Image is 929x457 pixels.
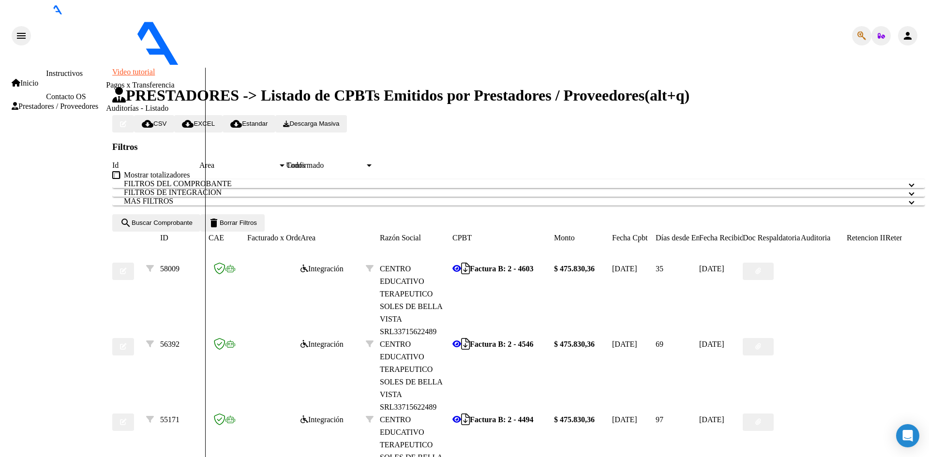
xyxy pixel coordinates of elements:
datatable-header-cell: Fecha Cpbt [612,232,656,244]
datatable-header-cell: Facturado x Orden De [247,232,300,244]
span: [DATE] [699,340,724,348]
i: Descargar documento [461,268,470,269]
span: - osepjana [260,59,294,67]
div: 33715622489 [380,338,452,413]
i: Descargar documento [461,419,470,420]
mat-panel-title: MAS FILTROS [124,197,902,206]
div: 33715622489 [380,263,452,338]
mat-icon: cloud_download [230,118,242,130]
span: Monto [554,234,575,242]
mat-icon: menu [15,30,27,42]
span: CENTRO EDUCATIVO TERAPEUTICO SOLES DE BELLA VISTA SRL [380,265,442,336]
span: CPBT [452,234,472,242]
span: Días desde Emisión [656,234,717,242]
span: Todos [286,161,305,169]
span: Integración [300,340,344,348]
span: 35 [656,265,663,273]
a: Pagos x Transferencia [106,81,174,89]
span: Doc Respaldatoria [743,234,800,242]
span: Borrar Filtros [208,219,257,226]
strong: Factura B: 2 - 4494 [470,415,534,424]
datatable-header-cell: Fecha Recibido [699,232,743,244]
span: - CENTRO EDUCATIVO TERAPEUTICO SOLES DE BELLA VISTA SRL [294,59,534,67]
span: Fecha Recibido [699,234,748,242]
strong: $ 475.830,36 [554,265,595,273]
span: Auditoria [801,234,830,242]
span: Retencion IIBB [847,234,896,242]
a: Auditorías - Listado [106,104,168,112]
datatable-header-cell: Retencion IIBB [847,232,885,244]
span: (alt+q) [644,87,689,104]
span: Integración [300,415,344,424]
span: Fecha Cpbt [612,234,647,242]
span: [DATE] [699,265,724,273]
datatable-header-cell: CPBT [452,232,554,244]
app-download-masive: Descarga masiva de comprobantes (adjuntos) [275,119,347,127]
strong: Factura B: 2 - 4546 [470,340,534,348]
mat-panel-title: FILTROS DE INTEGRACION [124,188,902,197]
span: Inicio [12,79,38,88]
datatable-header-cell: Razón Social [380,232,452,244]
datatable-header-cell: Auditoria [801,232,847,244]
span: PRESTADORES -> Listado de CPBTs Emitidos por Prestadores / Proveedores [112,87,644,104]
datatable-header-cell: Retención Ganancias [885,232,924,244]
span: Estandar [230,120,268,127]
span: Integración [300,265,344,273]
span: Area [199,161,278,170]
mat-icon: delete [208,217,220,229]
a: Instructivos [46,69,83,77]
span: Facturado x Orden De [247,234,316,242]
span: Razón Social [380,234,421,242]
span: CAE [209,234,224,242]
strong: $ 475.830,36 [554,415,595,424]
span: [DATE] [612,340,637,348]
span: [DATE] [699,415,724,424]
datatable-header-cell: CAE [209,232,247,244]
datatable-header-cell: Monto [554,232,612,244]
span: [DATE] [612,265,637,273]
span: Prestadores / Proveedores [12,102,98,111]
datatable-header-cell: Días desde Emisión [656,232,699,244]
datatable-header-cell: Area [300,232,366,244]
mat-icon: person [902,30,914,42]
strong: $ 475.830,36 [554,340,595,348]
span: 97 [656,415,663,424]
img: Logo SAAS [31,15,260,66]
span: CENTRO EDUCATIVO TERAPEUTICO SOLES DE BELLA VISTA SRL [380,340,442,411]
span: Descarga Masiva [283,120,339,127]
div: Open Intercom Messenger [896,424,919,447]
span: [DATE] [612,415,637,424]
span: Area [300,234,315,242]
mat-panel-title: FILTROS DEL COMPROBANTE [124,179,902,188]
strong: Factura B: 2 - 4603 [470,265,534,273]
h3: Filtros [112,142,925,152]
datatable-header-cell: Doc Respaldatoria [743,232,801,244]
span: 69 [656,340,663,348]
a: Contacto OS [46,92,86,101]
